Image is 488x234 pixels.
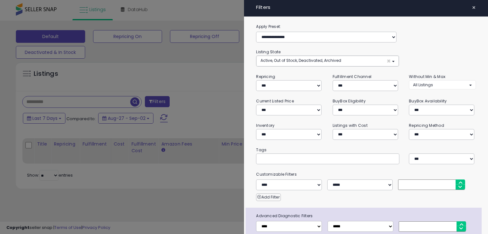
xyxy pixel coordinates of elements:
button: Active, Out of Stock, Deactivated, Archived × [256,56,398,66]
small: Repricing [256,74,275,79]
small: BuyBox Availability [409,98,447,104]
h4: Filters [256,5,476,10]
button: × [469,3,478,12]
span: Active, Out of Stock, Deactivated, Archived [261,58,341,63]
small: Fulfillment Channel [333,74,371,79]
button: Add Filter [256,193,281,201]
small: Inventory [256,123,274,128]
small: Listing State [256,49,281,55]
span: Advanced Diagnostic Filters [251,212,481,219]
label: Apply Preset: [251,23,480,30]
small: Listings with Cost [333,123,368,128]
small: Customizable Filters [251,171,480,178]
span: All Listings [413,82,433,88]
button: All Listings [409,80,476,89]
span: × [472,3,476,12]
small: Repricing Method [409,123,444,128]
small: Without Min & Max [409,74,445,79]
small: Tags [251,146,480,153]
small: BuyBox Eligibility [333,98,366,104]
span: × [387,58,391,64]
small: Current Listed Price [256,98,294,104]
